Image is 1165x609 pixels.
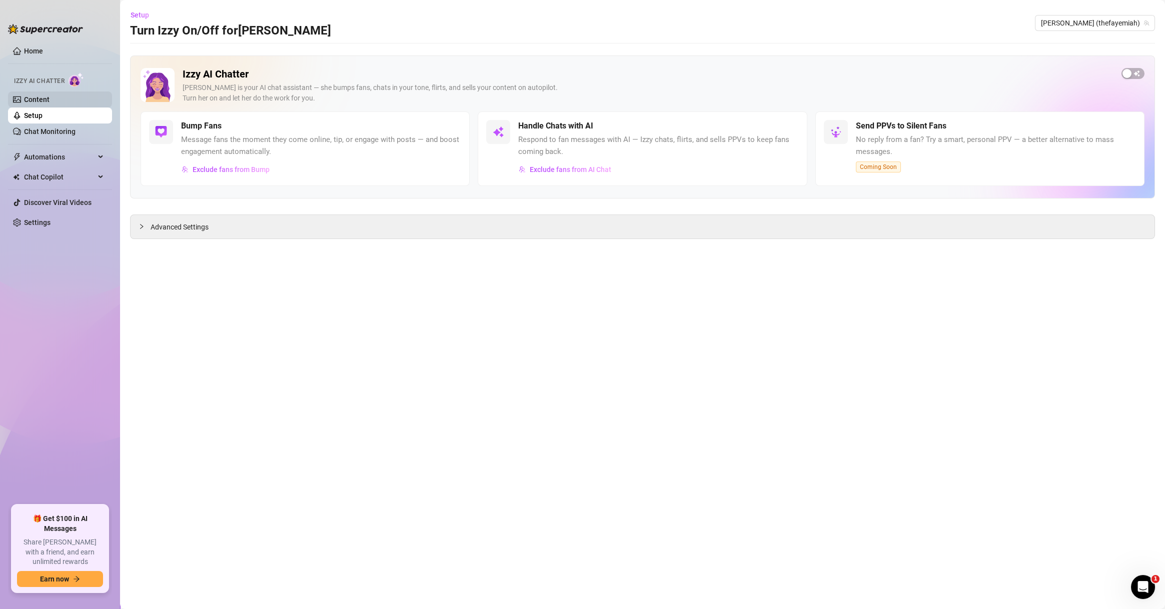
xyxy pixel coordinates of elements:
span: Setup [131,11,149,19]
h5: Bump Fans [181,120,222,132]
h5: Send PPVs to Silent Fans [856,120,946,132]
h2: Izzy AI Chatter [183,68,1113,80]
iframe: Intercom live chat [1131,575,1155,599]
img: svg%3e [182,166,189,173]
a: Content [24,95,50,103]
img: Izzy AI Chatter [141,68,175,102]
span: Coming Soon [856,161,901,172]
span: team [1143,20,1149,26]
span: Respond to fan messages with AI — Izzy chats, flirts, and sells PPVs to keep fans coming back. [518,134,798,157]
img: Chat Copilot [13,173,20,180]
button: Earn nowarrow-right [17,571,103,587]
span: Earn now [40,575,69,583]
img: svg%3e [519,166,526,173]
img: svg%3e [492,126,504,138]
span: Faye (thefayemiah) [1041,15,1149,30]
button: Setup [130,7,157,23]
span: Share [PERSON_NAME] with a friend, and earn unlimited rewards [17,537,103,567]
a: Settings [24,218,51,226]
span: Exclude fans from AI Chat [530,165,611,173]
span: Exclude fans from Bump [193,165,270,173]
span: Message fans the moment they come online, tip, or engage with posts — and boost engagement automa... [181,134,461,157]
span: 🎁 Get $100 in AI Messages [17,514,103,533]
span: No reply from a fan? Try a smart, personal PPV — a better alternative to mass messages. [856,134,1136,157]
span: Chat Copilot [24,169,95,185]
span: Izzy AI Chatter [14,76,65,86]
h5: Handle Chats with AI [518,120,593,132]
a: Chat Monitoring [24,127,76,135]
span: 1 [1151,575,1159,583]
img: svg%3e [155,126,167,138]
a: Home [24,47,43,55]
a: Discover Viral Videos [24,198,92,206]
span: collapsed [139,223,145,229]
button: Exclude fans from AI Chat [518,161,612,177]
span: Advanced Settings [151,221,209,232]
div: collapsed [139,221,151,232]
img: svg%3e [830,126,842,138]
div: [PERSON_NAME] is your AI chat assistant — she bumps fans, chats in your tone, flirts, and sells y... [183,82,1113,103]
a: Setup [24,111,43,119]
span: thunderbolt [13,153,21,161]
span: Automations [24,149,95,165]
h3: Turn Izzy On/Off for [PERSON_NAME] [130,23,331,39]
span: arrow-right [73,575,80,582]
img: logo-BBDzfeDw.svg [8,24,83,34]
img: AI Chatter [69,72,84,87]
button: Exclude fans from Bump [181,161,270,177]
